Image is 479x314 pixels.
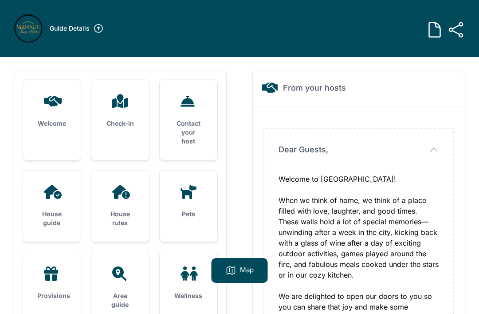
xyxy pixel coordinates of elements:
[37,210,67,227] h3: House guide
[106,119,135,128] h3: Check-in
[279,143,439,156] button: Dear Guests,
[279,143,328,156] span: Dear Guests,
[160,80,217,160] a: Contact your host
[50,24,90,33] h3: Guide Details
[174,210,203,219] h3: Pets
[23,171,81,242] a: House guide
[37,291,67,300] h3: Provisions
[160,171,217,233] a: Pets
[240,265,254,276] p: Map
[283,82,346,94] h2: From your hosts
[23,80,81,142] a: Welcome
[14,14,43,43] img: nvw4c207e1oz78qvgix4p8saqd0a
[174,291,203,300] h3: Wellness
[37,119,67,128] h3: Welcome
[174,119,203,146] h3: Contact your host
[91,80,149,142] a: Check-in
[50,23,104,34] a: Guide Details
[91,171,149,242] a: House rules
[106,210,135,227] h3: House rules
[106,291,135,309] h3: Area guide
